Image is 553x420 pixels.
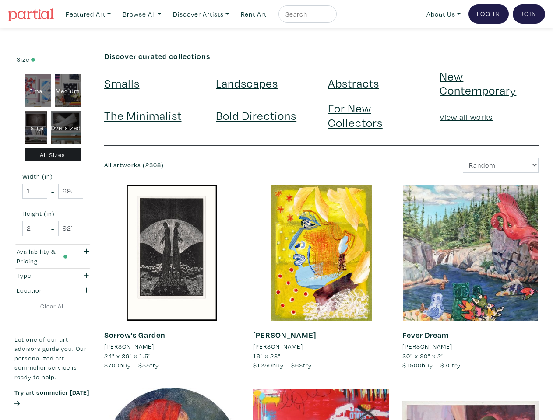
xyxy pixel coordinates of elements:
small: Height (in) [22,210,83,217]
button: Type [14,269,91,283]
div: Large [25,111,47,144]
a: For New Collectors [328,100,383,129]
span: - [51,185,54,197]
h6: All artworks (2368) [104,161,315,169]
button: Size [14,52,91,66]
div: Availability & Pricing [17,247,68,266]
a: Log In [468,4,509,24]
a: Browse All [119,5,165,23]
div: All Sizes [25,148,81,162]
a: [PERSON_NAME] [253,330,316,340]
li: [PERSON_NAME] [253,342,303,351]
span: 24" x 36" x 1.5" [104,352,151,360]
span: $63 [291,361,303,369]
a: [PERSON_NAME] [253,342,389,351]
a: Bold Directions [216,108,296,123]
span: buy — try [402,361,461,369]
a: Join [513,4,545,24]
a: About Us [423,5,465,23]
button: Availability & Pricing [14,245,91,268]
span: buy — try [253,361,312,369]
span: buy — try [104,361,159,369]
div: Medium [55,74,81,108]
a: The Minimalist [104,108,182,123]
button: Location [14,283,91,297]
a: Smalls [104,75,140,91]
a: Landscapes [216,75,278,91]
li: [PERSON_NAME] [402,342,452,351]
a: [PERSON_NAME] [104,342,240,351]
span: $35 [138,361,150,369]
div: Type [17,271,68,280]
h6: Discover curated collections [104,52,539,61]
a: Rent Art [237,5,271,23]
a: Sorrow's Garden [104,330,166,340]
a: View all works [440,112,493,122]
span: $1500 [402,361,422,369]
p: Let one of our art advisors guide you. Our personalized art sommelier service is ready to help. [14,335,91,382]
div: Oversized [51,111,81,144]
small: Width (in) [22,173,83,179]
a: [PERSON_NAME] [402,342,539,351]
a: New Contemporary [440,68,516,98]
li: [PERSON_NAME] [104,342,154,351]
span: 30" x 30" x 2" [402,352,444,360]
a: Clear All [14,301,91,311]
a: Try art sommelier [DATE] [14,388,89,408]
span: $700 [104,361,120,369]
a: Discover Artists [169,5,233,23]
input: Search [285,9,328,20]
div: Size [17,55,68,64]
span: 19" x 28" [253,352,281,360]
div: Location [17,286,68,295]
span: $1250 [253,361,272,369]
span: $70 [440,361,452,369]
a: Abstracts [328,75,379,91]
a: Fever Dream [402,330,449,340]
a: Featured Art [62,5,115,23]
span: - [51,223,54,234]
div: Small [25,74,51,108]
